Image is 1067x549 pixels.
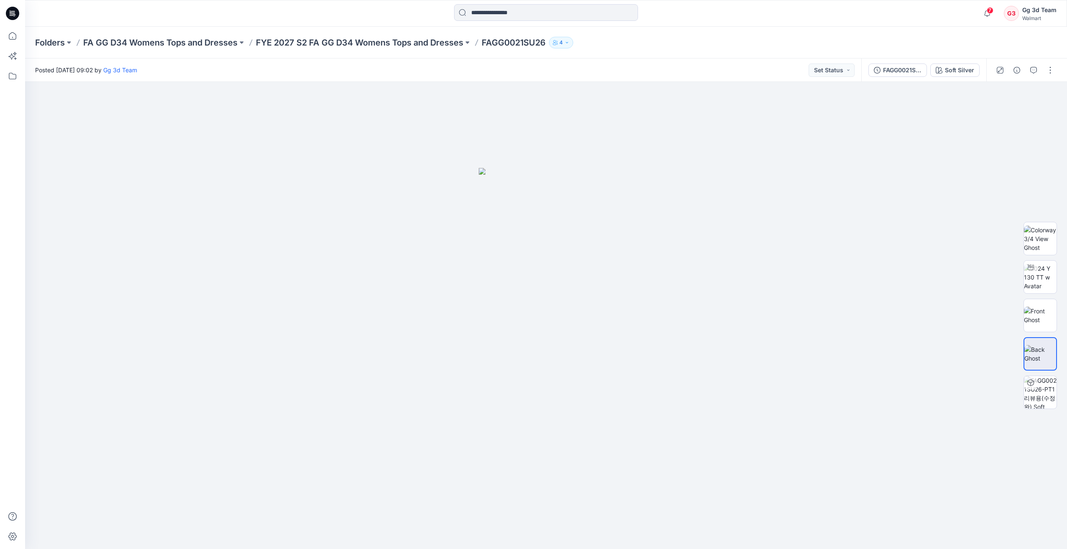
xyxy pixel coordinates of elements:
span: 7 [987,7,993,14]
a: FYE 2027 S2 FA GG D34 Womens Tops and Dresses [256,37,463,48]
img: eyJhbGciOiJIUzI1NiIsImtpZCI6IjAiLCJzbHQiOiJzZXMiLCJ0eXAiOiJKV1QifQ.eyJkYXRhIjp7InR5cGUiOiJzdG9yYW... [479,168,613,549]
img: FAGG0021SU26-PT1 리뷰용(수정완) Soft Silver [1024,376,1057,409]
img: Colorway 3/4 View Ghost [1024,226,1057,252]
p: 4 [559,38,563,47]
button: 4 [549,37,573,48]
div: Soft Silver [945,66,974,75]
div: Gg 3d Team [1022,5,1057,15]
span: Posted [DATE] 09:02 by [35,66,137,74]
img: Front Ghost [1024,307,1057,324]
a: Gg 3d Team [103,66,137,74]
button: FAGG0021SU26 [868,64,927,77]
div: FAGG0021SU26 [883,66,921,75]
p: FAGG0021SU26 [482,37,546,48]
img: 2024 Y 130 TT w Avatar [1024,264,1057,290]
button: Soft Silver [930,64,980,77]
a: Folders [35,37,65,48]
div: Walmart [1022,15,1057,21]
img: Back Ghost [1024,345,1056,363]
a: FA GG D34 Womens Tops and Dresses [83,37,237,48]
div: G3 [1004,6,1019,21]
button: Details [1010,64,1024,77]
